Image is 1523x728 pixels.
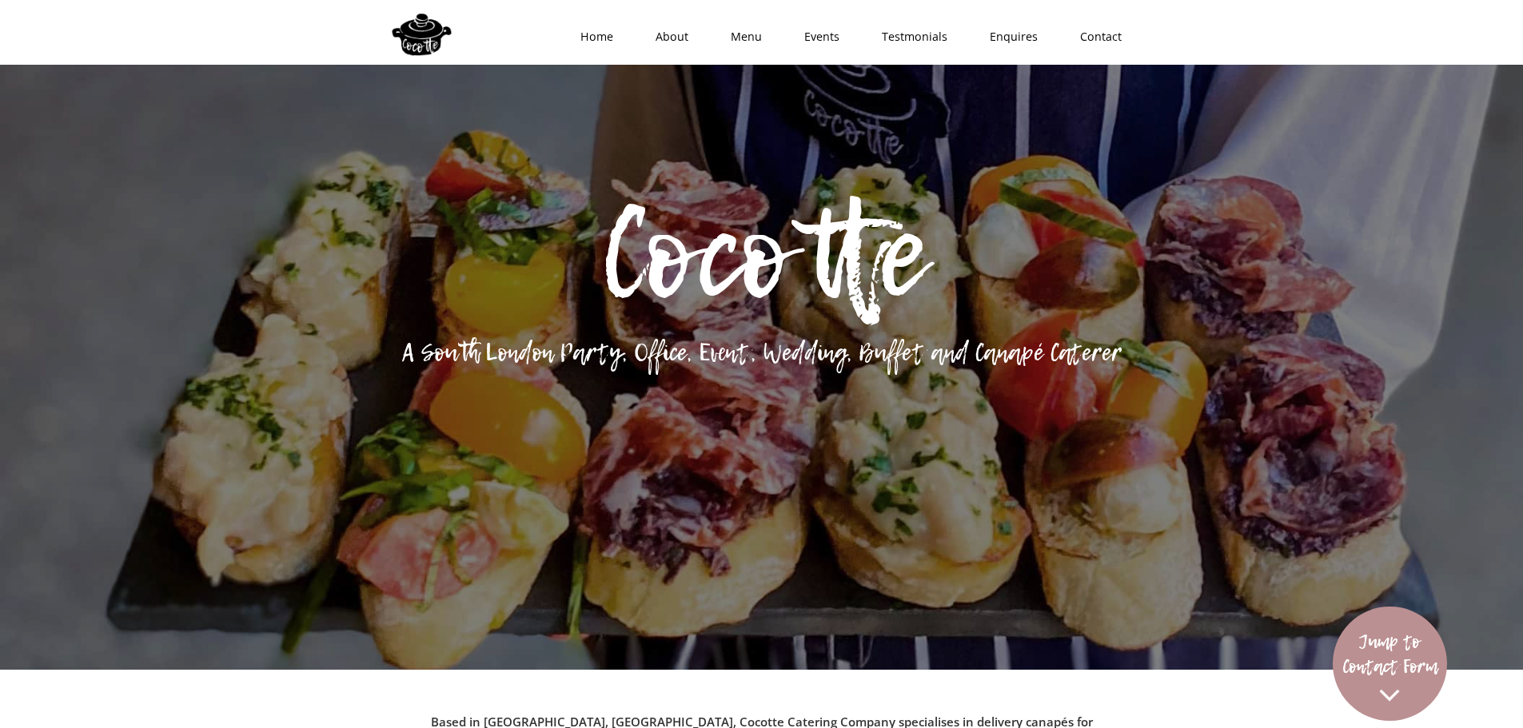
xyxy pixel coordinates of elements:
[778,13,855,61] a: Events
[1054,13,1138,61] a: Contact
[629,13,704,61] a: About
[963,13,1054,61] a: Enquires
[554,13,629,61] a: Home
[855,13,963,61] a: Testmonials
[704,13,778,61] a: Menu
